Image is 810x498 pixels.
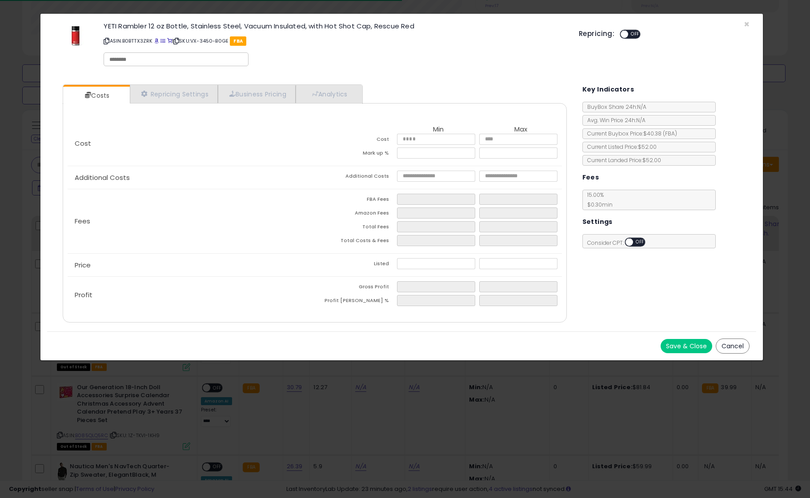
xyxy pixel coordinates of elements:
[583,156,661,164] span: Current Landed Price: $52.00
[579,30,614,37] h5: Repricing:
[315,171,397,184] td: Additional Costs
[230,36,246,46] span: FBA
[315,235,397,249] td: Total Costs & Fees
[68,291,315,299] p: Profit
[62,23,89,49] img: 31o6pJLvdIL._SL60_.jpg
[583,191,613,208] span: 15.00 %
[63,87,129,104] a: Costs
[167,37,172,44] a: Your listing only
[479,126,561,134] th: Max
[315,207,397,221] td: Amazon Fees
[154,37,159,44] a: BuyBox page
[628,31,642,38] span: OFF
[160,37,165,44] a: All offer listings
[397,126,479,134] th: Min
[663,130,677,137] span: ( FBA )
[218,85,296,103] a: Business Pricing
[315,134,397,147] td: Cost
[582,172,599,183] h5: Fees
[315,147,397,161] td: Mark up %
[130,85,218,103] a: Repricing Settings
[315,295,397,309] td: Profit [PERSON_NAME] %
[583,201,613,208] span: $0.30 min
[315,194,397,207] td: FBA Fees
[661,339,712,353] button: Save & Close
[643,130,677,137] span: $40.38
[68,174,315,181] p: Additional Costs
[104,23,565,29] h3: YETI Rambler 12 oz Bottle, Stainless Steel, Vacuum Insulated, with Hot Shot Cap, Rescue Red
[582,216,613,227] h5: Settings
[315,281,397,295] td: Gross Profit
[68,262,315,269] p: Price
[716,339,750,354] button: Cancel
[315,221,397,235] td: Total Fees
[583,116,646,124] span: Avg. Win Price 24h: N/A
[583,130,677,137] span: Current Buybox Price:
[68,140,315,147] p: Cost
[315,258,397,272] td: Listed
[633,239,647,246] span: OFF
[582,84,634,95] h5: Key Indicators
[104,34,565,48] p: ASIN: B0BTTX3ZRK | SKU: VX-3450-B0GE
[583,239,657,247] span: Consider CPT:
[68,218,315,225] p: Fees
[744,18,750,31] span: ×
[583,143,657,151] span: Current Listed Price: $52.00
[583,103,646,111] span: BuyBox Share 24h: N/A
[296,85,361,103] a: Analytics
